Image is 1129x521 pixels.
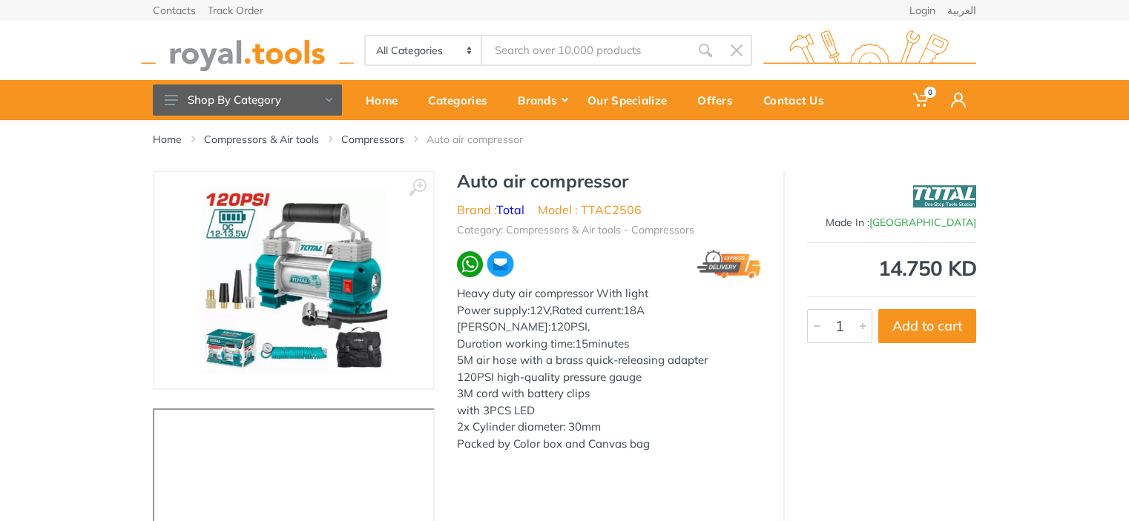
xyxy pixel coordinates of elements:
button: Shop By Category [153,84,342,116]
div: Power supply:12V,Rated current:18A [457,302,761,319]
div: with 3PCS LED [457,402,761,419]
div: Made In : [807,215,976,230]
a: Home [153,132,182,147]
li: Category: Compressors & Air tools - Compressors [457,222,694,238]
button: Add to cart [878,309,976,343]
a: Categories [418,80,507,120]
a: Offers [687,80,753,120]
nav: breadcrumb [153,132,976,147]
a: Home [355,80,418,120]
span: 0 [924,87,936,98]
div: Duration working time:15minutes [457,336,761,353]
a: Our Specialize [577,80,687,120]
div: 3M cord with battery clips [457,385,761,402]
div: Our Specialize [577,84,687,116]
img: Royal Tools - Auto air compressor [200,187,387,374]
div: [PERSON_NAME]:120PSI, [457,319,761,336]
a: Track Order [208,5,263,16]
div: 120PSI high-quality pressure gauge [457,369,761,386]
img: royal.tools Logo [763,30,976,71]
li: Brand : [457,201,524,219]
a: Contact Us [753,80,844,120]
a: Login [909,5,935,16]
div: Brands [507,84,577,116]
div: Categories [418,84,507,116]
img: express.png [697,250,761,279]
h1: Auto air compressor [457,170,761,192]
img: wa.webp [457,251,483,277]
a: 0 [903,80,941,120]
select: Category [366,36,482,64]
a: Compressors [341,132,404,147]
input: Site search [482,35,690,66]
span: [GEOGRAPHIC_DATA] [869,216,976,229]
div: Home [355,84,418,116]
div: Contact Us [753,84,844,116]
div: Heavy duty air compressor With light [457,285,761,302]
a: Contacts [153,5,196,16]
li: Auto air compressor [427,132,545,147]
img: ma.webp [486,250,515,279]
div: 14.750 KD [807,258,976,279]
a: Compressors & Air tools [204,132,319,147]
div: 2x Cylinder diameter: 30mm [457,419,761,436]
div: Offers [687,84,753,116]
a: العربية [947,5,976,16]
div: 5M air hose with a brass quick-releasing adapter [457,352,761,369]
img: royal.tools Logo [141,30,354,71]
div: Packed by Color box and Canvas bag [457,436,761,453]
img: Total [913,178,976,215]
a: Total [496,202,524,217]
li: Model : TTAC2506 [538,201,642,219]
